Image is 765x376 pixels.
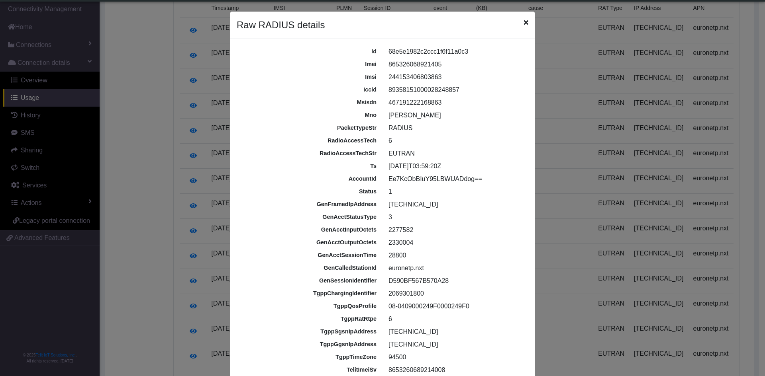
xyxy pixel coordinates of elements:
div: imei [234,60,382,69]
div: status [234,187,382,196]
div: euronetp.nxt [382,263,531,273]
div: mno [234,111,382,120]
div: RADIUS [382,123,531,133]
div: 467191222168863 [382,98,531,107]
div: genAcctSessionTime [234,251,382,260]
div: 2330004 [382,238,531,247]
div: 8653260689214008 [382,365,531,375]
div: tgppGgsnIpAddress [234,340,382,349]
div: genFramedIpAddress [234,200,382,209]
div: [DATE]T03:59:20Z [382,162,531,171]
div: tgppSgsnIpAddress [234,327,382,336]
div: accountId [234,175,382,183]
div: tgppRatRtpe [234,315,382,323]
div: [TECHNICAL_ID] [382,327,531,337]
div: tgppTimeZone [234,353,382,362]
div: tgppChargingIdentifier [234,289,382,298]
div: Ee7KcObBIuY95LBWUADdog== [382,174,531,184]
div: iccid [234,86,382,94]
div: [TECHNICAL_ID] [382,200,531,209]
div: id [234,47,382,56]
div: 1 [382,187,531,197]
div: genAcctOutputOctets [234,238,382,247]
div: telitImeiSv [234,366,382,374]
div: D590BF567B570A28 [382,276,531,286]
div: tgppQosProfile [234,302,382,311]
div: 2069301800 [382,289,531,298]
div: imsi [234,73,382,82]
div: EUTRAN [382,149,531,158]
div: 08-0409000249F0000249F0 [382,302,531,311]
div: 89358151000028248857 [382,85,531,95]
div: genAcctInputOctets [234,226,382,234]
div: 2277582 [382,225,531,235]
span: Close [524,18,528,27]
div: [PERSON_NAME] [382,111,531,120]
h4: Raw RADIUS details [237,18,325,32]
div: genAcctStatusType [234,213,382,222]
div: ts [234,162,382,171]
div: 6 [382,314,531,324]
div: 28800 [382,251,531,260]
div: 865326068921405 [382,60,531,69]
div: genSessionIdentifier [234,277,382,285]
div: radioAccessTech [234,136,382,145]
div: packetTypeStr [234,124,382,132]
div: radioAccessTechStr [234,149,382,158]
div: 6 [382,136,531,146]
div: [TECHNICAL_ID] [382,340,531,349]
div: 68e5e1982c2ccc1f6f11a0c3 [382,47,531,56]
div: 3 [382,212,531,222]
div: genCalledStationId [234,264,382,273]
div: msisdn [234,98,382,107]
div: 244153406803863 [382,72,531,82]
div: 94500 [382,353,531,362]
